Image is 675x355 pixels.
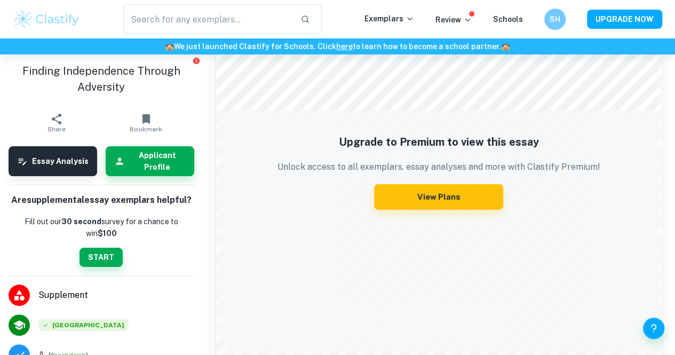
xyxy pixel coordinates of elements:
span: [GEOGRAPHIC_DATA] [38,319,129,331]
h6: Are supplemental essay exemplars helpful? [11,194,192,207]
p: Exemplars [364,13,414,25]
strong: $100 [98,229,117,238]
button: View Plans [374,184,503,210]
h1: Finding Independence Through Adversity [9,63,194,95]
h6: Applicant Profile [129,149,186,173]
span: Bookmark [130,125,162,133]
button: Share [12,108,101,138]
b: 30 second [61,217,101,226]
img: Clastify logo [13,9,81,30]
button: START [80,248,123,267]
button: SH [544,9,566,30]
h5: Upgrade to Premium to view this essay [277,134,600,150]
button: Report issue [193,57,201,65]
h6: Essay Analysis [32,155,89,167]
a: here [336,42,353,51]
h6: SH [549,13,561,25]
h6: We just launched Clastify for Schools. Click to learn how to become a school partner. [2,41,673,52]
span: 🏫 [165,42,174,51]
p: Review [435,14,472,26]
span: Supplement [38,289,194,302]
button: Bookmark [101,108,191,138]
button: Essay Analysis [9,146,97,176]
input: Search for any exemplars... [123,4,292,34]
span: 🏫 [501,42,510,51]
span: Share [47,125,66,133]
p: Fill out our survey for a chance to win [9,216,194,239]
div: Accepted: University of California, Berkeley [38,319,129,331]
button: Help and Feedback [643,318,664,339]
button: UPGRADE NOW [587,10,662,29]
a: Schools [493,15,523,23]
button: Applicant Profile [106,146,194,176]
p: Unlock access to all exemplars, essay analyses and more with Clastify Premium! [277,161,600,173]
